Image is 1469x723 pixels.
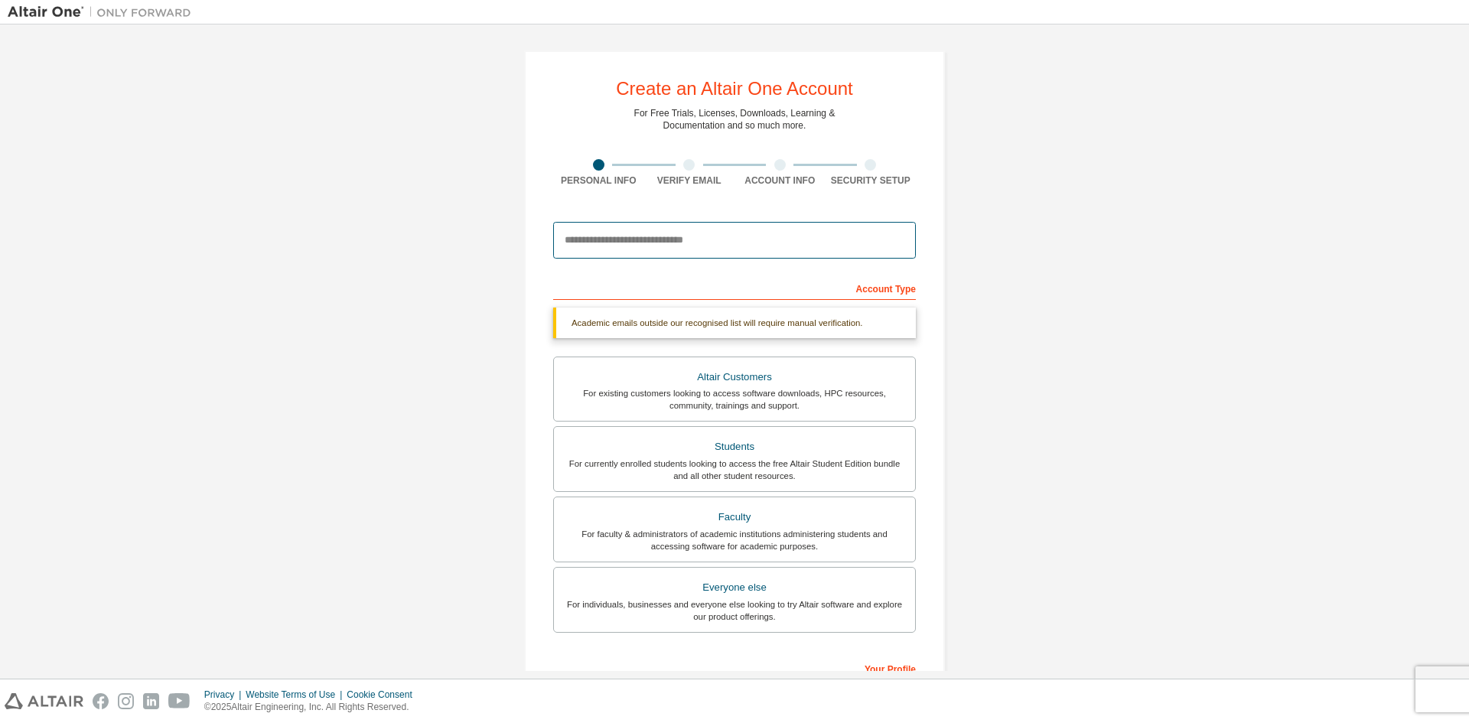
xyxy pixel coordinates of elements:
img: linkedin.svg [143,693,159,709]
div: Account Info [734,174,826,187]
img: instagram.svg [118,693,134,709]
div: For currently enrolled students looking to access the free Altair Student Edition bundle and all ... [563,458,906,482]
div: Website Terms of Use [246,689,347,701]
div: For individuals, businesses and everyone else looking to try Altair software and explore our prod... [563,598,906,623]
img: altair_logo.svg [5,693,83,709]
div: Altair Customers [563,366,906,388]
p: © 2025 Altair Engineering, Inc. All Rights Reserved. [204,701,422,714]
div: Students [563,436,906,458]
img: youtube.svg [168,693,191,709]
div: Security Setup [826,174,917,187]
div: Faculty [563,506,906,528]
div: For existing customers looking to access software downloads, HPC resources, community, trainings ... [563,387,906,412]
div: Verify Email [644,174,735,187]
div: Privacy [204,689,246,701]
div: Cookie Consent [347,689,421,701]
div: For Free Trials, Licenses, Downloads, Learning & Documentation and so much more. [634,107,835,132]
div: Account Type [553,275,916,300]
div: Personal Info [553,174,644,187]
img: Altair One [8,5,199,20]
div: Academic emails outside our recognised list will require manual verification. [553,308,916,338]
div: Your Profile [553,656,916,680]
div: For faculty & administrators of academic institutions administering students and accessing softwa... [563,528,906,552]
div: Create an Altair One Account [616,80,853,98]
div: Everyone else [563,577,906,598]
img: facebook.svg [93,693,109,709]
